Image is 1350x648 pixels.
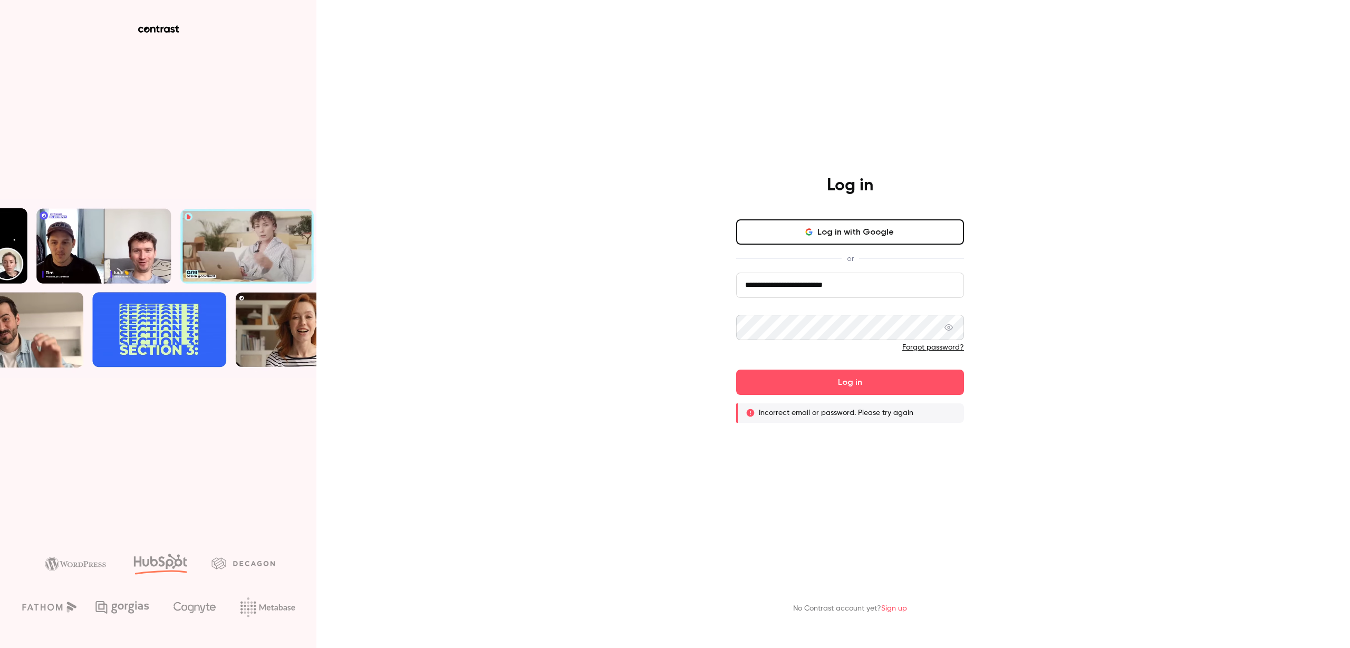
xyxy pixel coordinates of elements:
span: or [842,253,859,264]
h4: Log in [827,175,873,196]
img: decagon [211,557,275,569]
a: Forgot password? [902,344,964,351]
button: Log in with Google [736,219,964,245]
button: Log in [736,370,964,395]
p: No Contrast account yet? [793,603,907,614]
a: Sign up [881,605,907,612]
p: Incorrect email or password. Please try again [759,408,913,418]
